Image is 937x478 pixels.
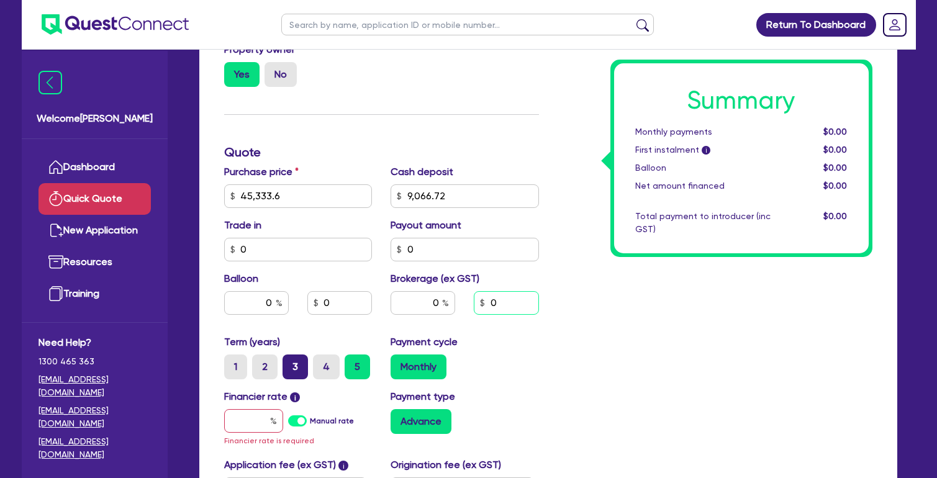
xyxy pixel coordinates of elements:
label: Payout amount [391,218,461,233]
img: new-application [48,223,63,238]
span: $0.00 [823,127,847,137]
img: resources [48,255,63,269]
a: Quick Quote [38,183,151,215]
div: Monthly payments [626,125,780,138]
img: quick-quote [48,191,63,206]
a: [EMAIL_ADDRESS][DOMAIN_NAME] [38,373,151,399]
span: i [702,147,710,155]
img: training [48,286,63,301]
label: Cash deposit [391,165,453,179]
span: $0.00 [823,145,847,155]
label: 3 [283,354,308,379]
a: Dashboard [38,151,151,183]
span: i [290,392,300,402]
h1: Summary [635,86,848,115]
label: 5 [345,354,370,379]
span: i [338,461,348,471]
img: icon-menu-close [38,71,62,94]
label: Payment cycle [391,335,458,349]
label: Financier rate [224,389,301,404]
a: Resources [38,246,151,278]
a: [EMAIL_ADDRESS][DOMAIN_NAME] [38,435,151,461]
label: 4 [313,354,340,379]
span: Financier rate is required [224,436,314,445]
label: Balloon [224,271,258,286]
input: Search by name, application ID or mobile number... [281,14,654,35]
h3: Quote [224,145,539,160]
label: Brokerage (ex GST) [391,271,479,286]
label: Application fee (ex GST) [224,458,336,472]
label: Purchase price [224,165,299,179]
span: $0.00 [823,181,847,191]
span: $0.00 [823,163,847,173]
label: Monthly [391,354,446,379]
div: Net amount financed [626,179,780,192]
label: Manual rate [310,415,354,426]
a: Return To Dashboard [756,13,876,37]
span: 1300 465 363 [38,355,151,368]
span: Welcome [PERSON_NAME] [37,111,153,126]
div: First instalment [626,143,780,156]
label: 1 [224,354,247,379]
label: Trade in [224,218,261,233]
img: quest-connect-logo-blue [42,14,189,35]
div: Total payment to introducer (inc GST) [626,210,780,236]
div: Balloon [626,161,780,174]
label: Yes [224,62,260,87]
label: Origination fee (ex GST) [391,458,501,472]
span: $0.00 [823,211,847,221]
label: Payment type [391,389,455,404]
label: 2 [252,354,278,379]
a: [EMAIL_ADDRESS][DOMAIN_NAME] [38,404,151,430]
label: Term (years) [224,335,280,349]
span: Need Help? [38,335,151,350]
a: Dropdown toggle [879,9,911,41]
label: No [265,62,297,87]
a: Training [38,278,151,310]
a: New Application [38,215,151,246]
label: Advance [391,409,451,434]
